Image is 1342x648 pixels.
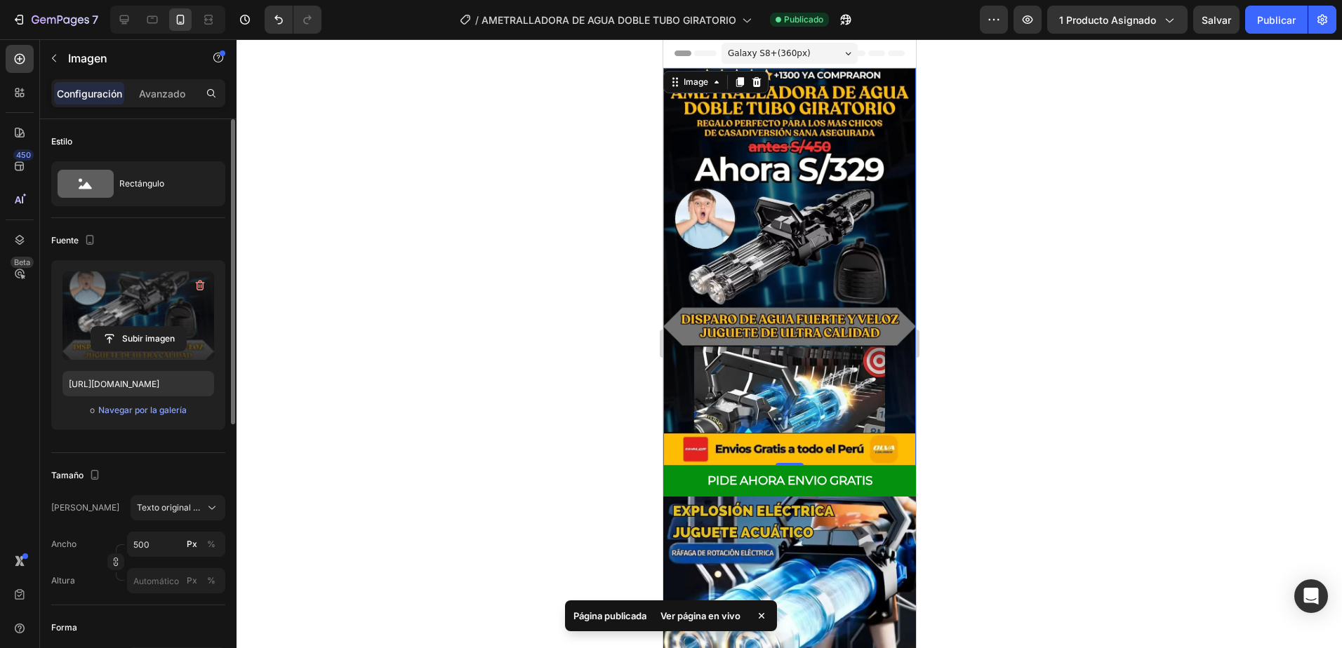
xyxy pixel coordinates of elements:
button: Px [203,536,220,553]
button: Px [203,572,220,589]
button: Publicar [1245,6,1308,34]
p: Página publicada [573,609,646,623]
div: % [207,538,215,551]
button: 1 producto asignado [1047,6,1188,34]
button: % [183,536,200,553]
p: Configuración [57,86,122,101]
label: [PERSON_NAME] [51,501,119,514]
button: Subir imagen [91,326,187,351]
input: Px% [127,532,225,557]
span: 1 producto asignado [1059,13,1156,27]
div: Ver página en vivo [652,606,749,626]
font: Forma [51,621,77,634]
label: Ancho [51,538,77,551]
div: % [207,574,215,587]
span: AMETRALLADORA DE AGUA DOBLE TUBO GIRATORIO [481,13,736,27]
span: Publicado [784,13,823,26]
button: 7 [6,6,105,34]
font: Tamaño [51,469,84,482]
div: Abra Intercom Messenger [1294,579,1328,613]
p: Avanzado [139,86,185,101]
iframe: Design area [663,39,916,648]
font: Publicar [1257,13,1296,27]
input: Px% [127,568,225,593]
font: Px [187,538,197,551]
div: Beta [11,257,34,268]
button: Navegar por la galería [98,403,187,417]
span: o [90,402,95,419]
p: 7 [92,11,98,28]
button: % [183,572,200,589]
font: Px [187,574,197,587]
span: / [475,13,479,27]
font: Fuente [51,234,79,247]
div: 450 [13,149,34,161]
button: Texto original en [131,495,225,520]
button: Salvar [1193,6,1240,34]
font: Navegar por la galería [98,404,187,417]
label: Altura [51,574,75,587]
span: Texto original en [137,501,202,514]
p: Image [68,50,187,67]
div: Rectángulo [119,168,205,200]
input: https://example.com/image.jpg [62,371,214,396]
div: Deshacer/Rehacer [265,6,321,34]
font: Estilo [51,135,72,148]
span: Salvar [1202,14,1231,26]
